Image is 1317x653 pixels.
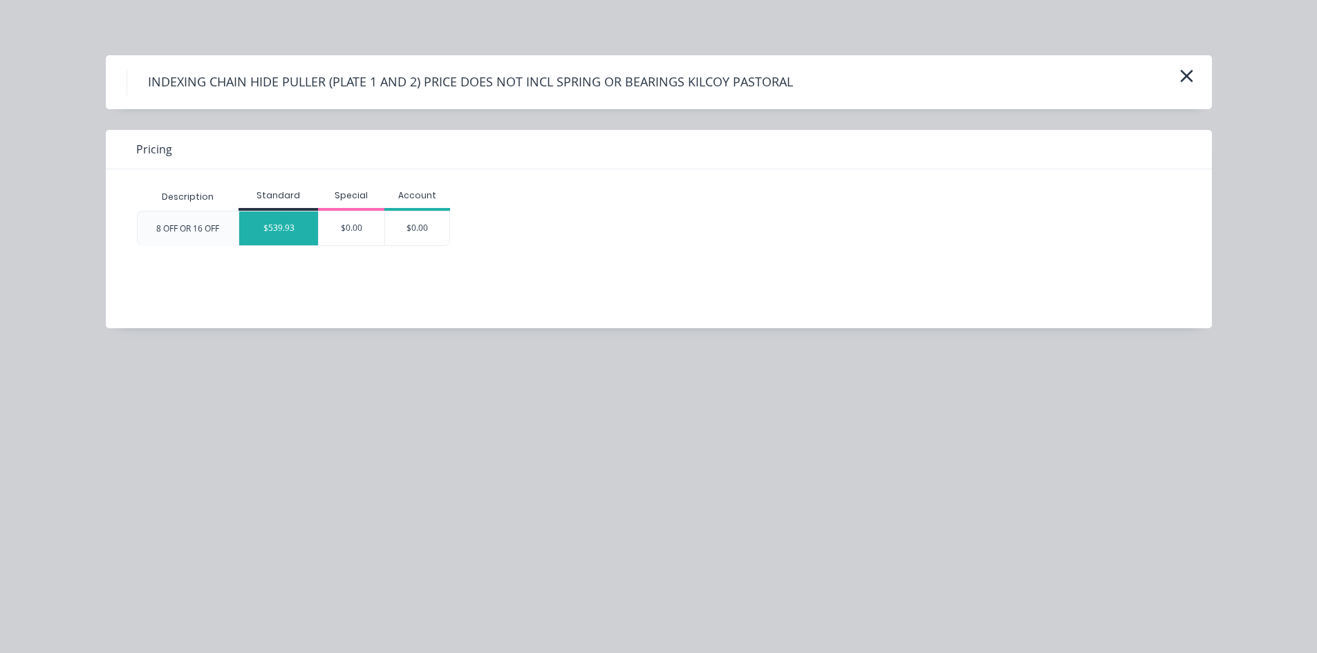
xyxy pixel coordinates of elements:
[319,211,384,245] div: $0.00
[384,189,451,202] div: Account
[127,69,814,95] h4: INDEXING CHAIN HIDE PULLER (PLATE 1 AND 2) PRICE DOES NOT INCL SPRING OR BEARINGS KILCOY PASTORAL
[239,189,318,202] div: Standard
[136,141,172,158] span: Pricing
[385,211,450,245] div: $0.00
[318,189,384,202] div: Special
[156,223,219,235] div: 8 OFF OR 16 OFF
[239,211,318,245] div: $539.93
[151,180,225,214] div: Description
